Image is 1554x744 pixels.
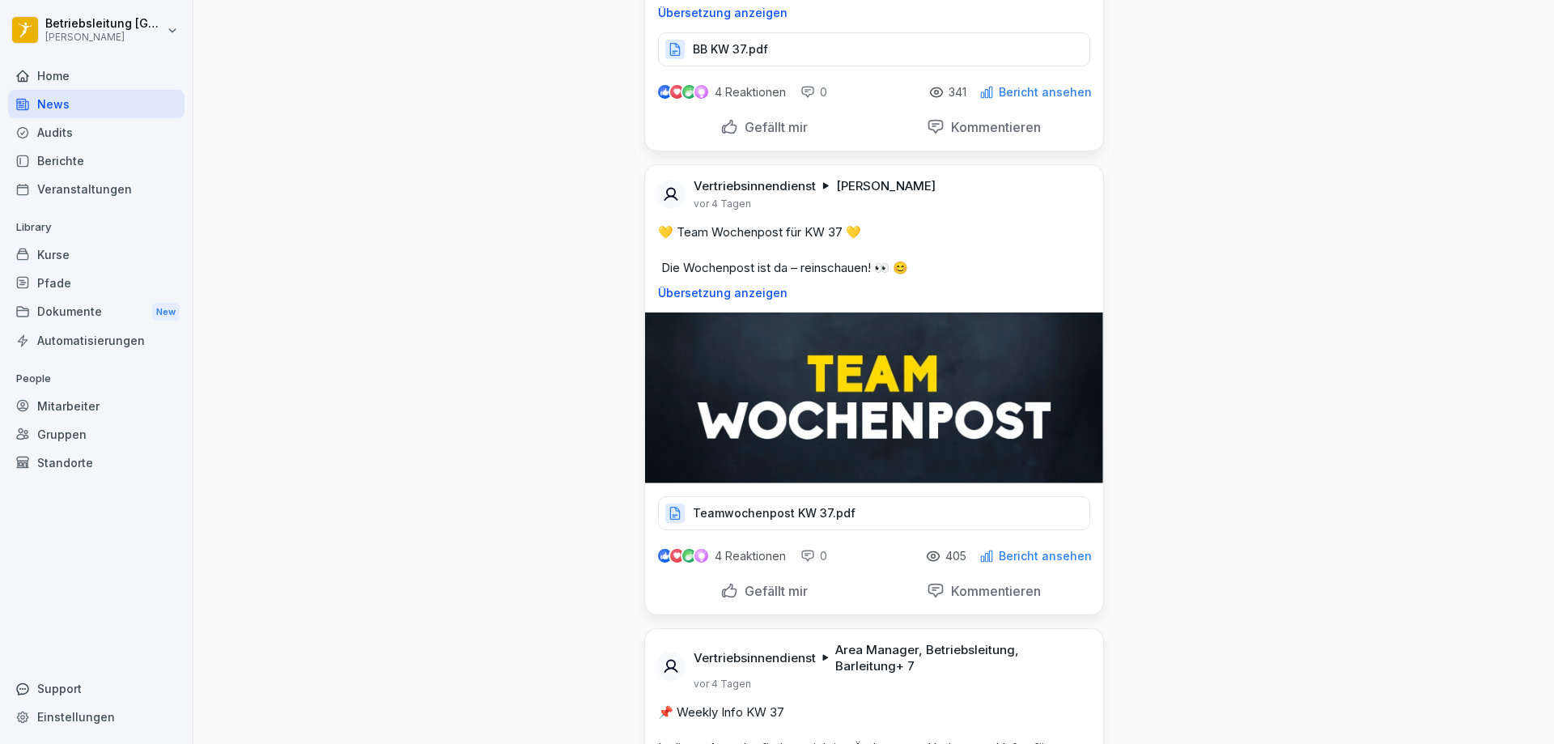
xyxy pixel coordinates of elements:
[694,678,751,691] p: vor 4 Tagen
[671,550,683,562] img: love
[658,223,1090,277] p: 💛 Team Wochenpost für KW 37 💛 Die Wochenpost ist da – reinschauen! 👀 😊
[658,287,1090,300] p: Übersetzung anzeigen
[8,297,185,327] a: DokumenteNew
[715,550,786,563] p: 4 Reaktionen
[8,420,185,449] a: Gruppen
[694,178,816,194] p: Vertriebsinnendienst
[8,366,185,392] p: People
[945,119,1041,135] p: Kommentieren
[8,175,185,203] a: Veranstaltungen
[8,90,185,118] a: News
[8,392,185,420] a: Mitarbeiter
[694,650,816,666] p: Vertriebsinnendienst
[682,549,696,563] img: celebrate
[694,198,751,210] p: vor 4 Tagen
[645,312,1103,483] img: y71clczu7k497bi9yol2zikg.png
[715,86,786,99] p: 4 Reaktionen
[738,583,808,599] p: Gefällt mir
[45,17,163,31] p: Betriebsleitung [GEOGRAPHIC_DATA]
[694,85,708,100] img: inspiring
[45,32,163,43] p: [PERSON_NAME]
[800,84,827,100] div: 0
[8,269,185,297] a: Pfade
[8,240,185,269] a: Kurse
[658,6,1090,19] p: Übersetzung anzeigen
[152,303,180,321] div: New
[658,510,1090,526] a: Teamwochenpost KW 37.pdf
[8,449,185,477] a: Standorte
[8,147,185,175] a: Berichte
[945,583,1041,599] p: Kommentieren
[8,62,185,90] a: Home
[658,86,671,99] img: like
[658,550,671,563] img: like
[693,41,768,57] p: BB KW 37.pdf
[8,703,185,731] a: Einstellungen
[8,297,185,327] div: Dokumente
[694,549,708,563] img: inspiring
[693,505,856,521] p: Teamwochenpost KW 37.pdf
[945,550,966,563] p: 405
[8,215,185,240] p: Library
[8,674,185,703] div: Support
[836,178,936,194] p: [PERSON_NAME]
[8,118,185,147] a: Audits
[738,119,808,135] p: Gefällt mir
[949,86,966,99] p: 341
[999,550,1092,563] p: Bericht ansehen
[800,548,827,564] div: 0
[658,46,1090,62] a: BB KW 37.pdf
[682,85,696,99] img: celebrate
[835,642,1084,674] p: Area Manager, Betriebsleitung, Barleitung + 7
[8,326,185,355] a: Automatisierungen
[999,86,1092,99] p: Bericht ansehen
[671,86,683,98] img: love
